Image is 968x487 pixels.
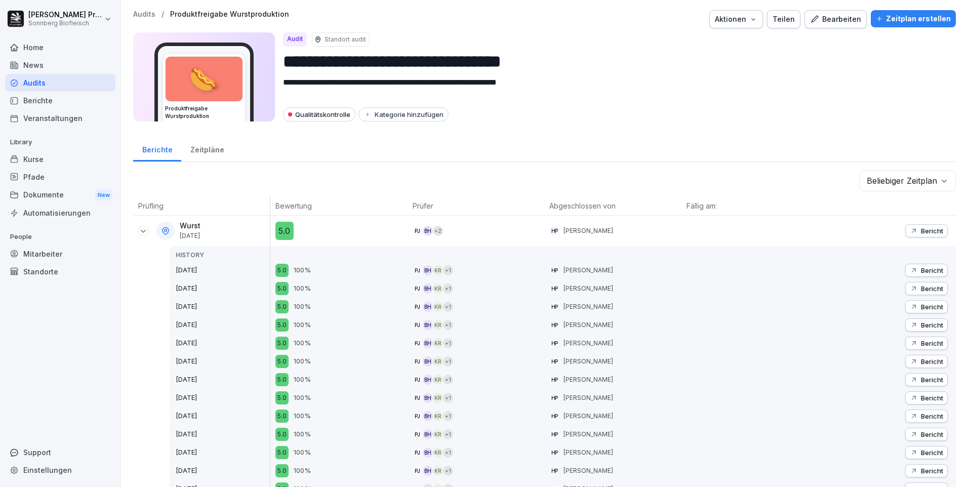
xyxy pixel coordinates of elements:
[443,283,453,294] div: + 1
[5,56,115,74] div: News
[871,10,956,27] button: Zeitplan erstellen
[413,320,423,330] div: PJ
[433,411,443,421] div: KR
[549,375,559,385] div: HP
[921,321,943,329] p: Bericht
[433,356,443,367] div: KR
[176,251,270,260] p: HISTORY
[176,448,270,458] p: [DATE]
[921,357,943,366] p: Bericht
[433,375,443,385] div: KR
[181,136,233,161] div: Zeitpläne
[5,74,115,92] a: Audits
[176,393,270,403] p: [DATE]
[921,266,943,274] p: Bericht
[423,375,433,385] div: BH
[905,318,948,332] button: Bericht
[5,263,115,280] a: Standorte
[443,338,453,348] div: + 1
[563,284,613,293] p: [PERSON_NAME]
[138,200,265,211] p: Prüfling
[549,320,559,330] div: HP
[180,232,200,239] p: [DATE]
[443,375,453,385] div: + 1
[921,376,943,384] p: Bericht
[133,136,181,161] a: Berichte
[413,265,423,275] div: PJ
[563,393,613,402] p: [PERSON_NAME]
[176,338,270,348] p: [DATE]
[5,109,115,127] div: Veranstaltungen
[433,302,443,312] div: KR
[275,222,294,240] div: 5.0
[408,196,545,216] th: Prüfer
[563,226,613,235] p: [PERSON_NAME]
[413,448,423,458] div: PJ
[905,264,948,277] button: Bericht
[423,466,433,476] div: BH
[905,224,948,237] button: Bericht
[905,464,948,477] button: Bericht
[549,302,559,312] div: HP
[563,339,613,348] p: [PERSON_NAME]
[905,410,948,423] button: Bericht
[549,411,559,421] div: HP
[423,429,433,439] div: BH
[364,110,443,118] div: Kategorie hinzufügen
[905,446,948,459] button: Bericht
[413,226,423,236] div: PJ
[423,283,433,294] div: BH
[563,375,613,384] p: [PERSON_NAME]
[5,186,115,205] div: Dokumente
[5,186,115,205] a: DokumenteNew
[433,283,443,294] div: KR
[358,107,449,121] button: Kategorie hinzufügen
[133,10,155,19] a: Audits
[275,464,289,477] div: 5.0
[283,32,307,47] div: Audit
[921,467,943,475] p: Bericht
[5,204,115,222] a: Automatisierungen
[413,356,423,367] div: PJ
[681,196,819,216] th: Fällig am:
[176,283,270,294] p: [DATE]
[443,466,453,476] div: + 1
[28,20,102,27] p: Sonnberg Biofleisch
[275,337,289,350] div: 5.0
[905,282,948,295] button: Bericht
[549,226,559,236] div: HP
[413,429,423,439] div: PJ
[443,302,453,312] div: + 1
[433,393,443,403] div: KR
[294,466,311,476] p: 100%
[176,265,270,275] p: [DATE]
[549,448,559,458] div: HP
[563,357,613,366] p: [PERSON_NAME]
[549,200,676,211] p: Abgeschlossen von
[5,229,115,245] p: People
[905,300,948,313] button: Bericht
[5,245,115,263] a: Mitarbeiter
[773,14,795,25] div: Teilen
[905,337,948,350] button: Bericht
[162,10,164,19] p: /
[443,356,453,367] div: + 1
[275,373,289,386] div: 5.0
[275,355,289,368] div: 5.0
[804,10,867,28] button: Bearbeiten
[549,356,559,367] div: HP
[423,448,433,458] div: BH
[443,320,453,330] div: + 1
[549,466,559,476] div: HP
[294,375,311,385] p: 100%
[876,13,951,24] div: Zeitplan erstellen
[433,226,443,236] div: + 2
[563,448,613,457] p: [PERSON_NAME]
[294,320,311,330] p: 100%
[921,303,943,311] p: Bericht
[176,375,270,385] p: [DATE]
[294,265,311,275] p: 100%
[905,355,948,368] button: Bericht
